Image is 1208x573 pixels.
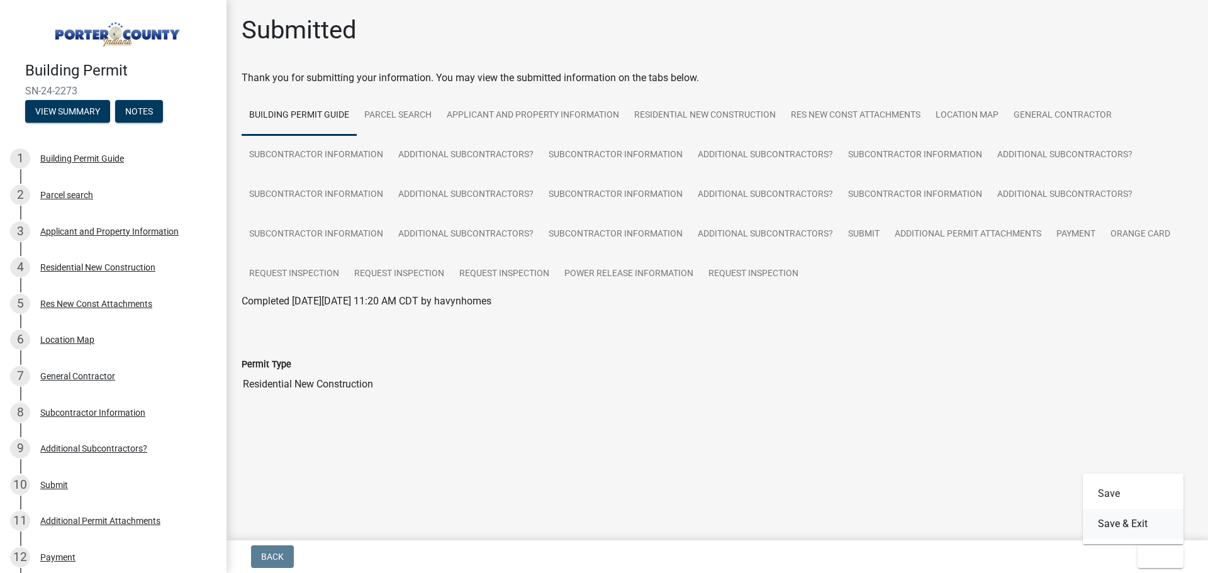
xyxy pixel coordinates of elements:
[40,227,179,236] div: Applicant and Property Information
[841,135,990,175] a: Subcontractor Information
[40,154,124,163] div: Building Permit Guide
[251,545,294,568] button: Back
[841,214,887,255] a: Submit
[10,475,30,495] div: 10
[1083,509,1183,539] button: Save & Exit
[690,214,841,255] a: Additional Subcontractors?
[928,96,1006,136] a: Location Map
[990,135,1140,175] a: Additional Subcontractors?
[10,547,30,567] div: 12
[261,552,284,562] span: Back
[242,214,391,255] a: Subcontractor Information
[25,62,216,80] h4: Building Permit
[439,96,627,136] a: Applicant and Property Information
[242,135,391,175] a: Subcontractor Information
[40,516,160,525] div: Additional Permit Attachments
[25,85,201,97] span: SN-24-2273
[391,214,541,255] a: Additional Subcontractors?
[557,254,701,294] a: Power Release Information
[887,214,1049,255] a: Additional Permit Attachments
[25,100,110,123] button: View Summary
[242,96,357,136] a: Building Permit Guide
[10,511,30,531] div: 11
[40,299,152,308] div: Res New Const Attachments
[990,175,1140,215] a: Additional Subcontractors?
[10,294,30,314] div: 5
[841,175,990,215] a: Subcontractor Information
[1006,96,1119,136] a: General Contractor
[452,254,557,294] a: Request Inspection
[40,408,145,417] div: Subcontractor Information
[783,96,928,136] a: Res New Const Attachments
[627,96,783,136] a: Residential New Construction
[40,191,93,199] div: Parcel search
[25,107,110,117] wm-modal-confirm: Summary
[40,444,147,453] div: Additional Subcontractors?
[1083,479,1183,509] button: Save
[1049,214,1103,255] a: Payment
[10,185,30,205] div: 2
[40,372,115,381] div: General Contractor
[40,263,155,272] div: Residential New Construction
[10,403,30,423] div: 8
[242,175,391,215] a: Subcontractor Information
[701,254,806,294] a: Request Inspection
[690,135,841,175] a: Additional Subcontractors?
[115,107,163,117] wm-modal-confirm: Notes
[1103,214,1178,255] a: Orange Card
[541,175,690,215] a: Subcontractor Information
[115,100,163,123] button: Notes
[10,148,30,169] div: 1
[391,135,541,175] a: Additional Subcontractors?
[242,295,491,307] span: Completed [DATE][DATE] 11:20 AM CDT by havynhomes
[541,214,690,255] a: Subcontractor Information
[10,221,30,242] div: 3
[1083,474,1183,544] div: Exit
[690,175,841,215] a: Additional Subcontractors?
[10,330,30,350] div: 6
[40,335,94,344] div: Location Map
[357,96,439,136] a: Parcel search
[25,13,206,48] img: Porter County, Indiana
[1148,552,1166,562] span: Exit
[40,553,75,562] div: Payment
[242,70,1193,86] div: Thank you for submitting your information. You may view the submitted information on the tabs below.
[242,360,291,369] label: Permit Type
[40,481,68,489] div: Submit
[391,175,541,215] a: Additional Subcontractors?
[10,366,30,386] div: 7
[1138,545,1183,568] button: Exit
[541,135,690,175] a: Subcontractor Information
[10,257,30,277] div: 4
[242,15,357,45] h1: Submitted
[347,254,452,294] a: Request Inspection
[242,254,347,294] a: Request Inspection
[10,438,30,459] div: 9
